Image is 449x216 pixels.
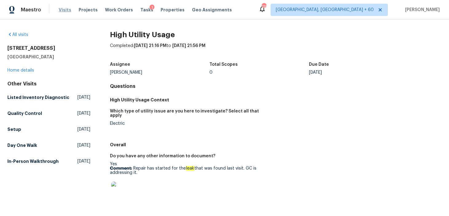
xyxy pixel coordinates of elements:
[7,54,90,60] h5: [GEOGRAPHIC_DATA]
[110,166,271,175] p: Repair has started for the that was found last visit. GC is addressing it.
[209,70,309,75] div: 0
[110,62,130,67] h5: Assignee
[309,70,408,75] div: [DATE]
[262,4,266,10] div: 735
[77,94,90,100] span: [DATE]
[21,7,41,13] span: Maestro
[186,166,194,171] em: leak
[110,70,209,75] div: [PERSON_NAME]
[79,7,98,13] span: Projects
[7,81,90,87] div: Other Visits
[7,158,59,164] h5: In-Person Walkthrough
[7,92,90,103] a: Listed Inventory Diagnostic[DATE]
[209,62,238,67] h5: Total Scopes
[77,142,90,148] span: [DATE]
[161,7,185,13] span: Properties
[110,121,271,126] div: Electric
[140,8,153,12] span: Tasks
[7,108,90,119] a: Quality Control[DATE]
[110,162,271,205] div: Yes
[110,83,442,89] h4: Questions
[150,5,154,11] div: 1
[110,142,442,148] h5: Overall
[77,126,90,132] span: [DATE]
[105,7,133,13] span: Work Orders
[309,62,329,67] h5: Due Date
[7,126,21,132] h5: Setup
[7,140,90,151] a: Day One Walk[DATE]
[7,94,69,100] h5: Listed Inventory Diagnostic
[7,124,90,135] a: Setup[DATE]
[110,32,442,38] h2: High Utility Usage
[110,154,215,158] h5: Do you have any other information to document?
[110,166,132,171] b: Comment:
[134,44,166,48] span: [DATE] 21:16 PM
[192,7,232,13] span: Geo Assignments
[7,45,90,51] h2: [STREET_ADDRESS]
[59,7,71,13] span: Visits
[403,7,440,13] span: [PERSON_NAME]
[7,156,90,167] a: In-Person Walkthrough[DATE]
[7,68,34,73] a: Home details
[7,110,42,116] h5: Quality Control
[7,33,28,37] a: All visits
[110,43,442,59] div: Completed: to
[110,109,271,118] h5: Which type of utility issue are you here to investigate? Select all that apply
[77,110,90,116] span: [DATE]
[172,44,205,48] span: [DATE] 21:56 PM
[276,7,374,13] span: [GEOGRAPHIC_DATA], [GEOGRAPHIC_DATA] + 60
[7,142,37,148] h5: Day One Walk
[110,97,442,103] h5: High Utility Usage Context
[77,158,90,164] span: [DATE]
